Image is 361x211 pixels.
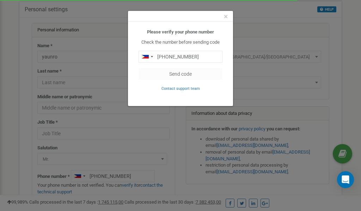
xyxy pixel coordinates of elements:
[139,39,222,46] p: Check the number before sending code
[139,51,155,62] div: Telephone country code
[139,68,222,80] button: Send code
[147,29,214,35] b: Please verify your phone number
[224,13,228,20] button: Close
[224,12,228,21] span: ×
[161,86,200,91] a: Contact support team
[337,171,354,188] div: Open Intercom Messenger
[139,51,222,63] input: 0905 123 4567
